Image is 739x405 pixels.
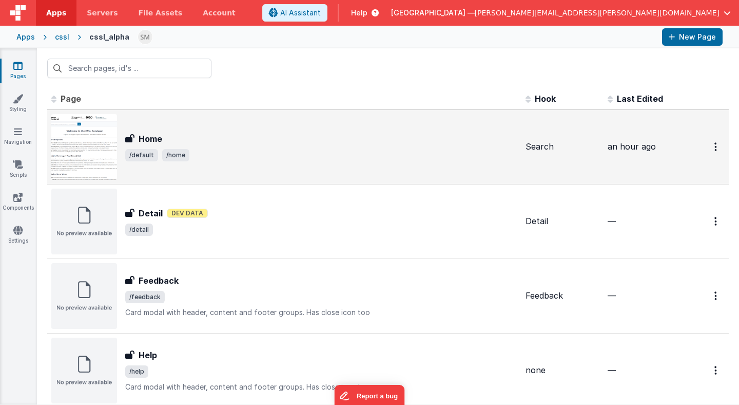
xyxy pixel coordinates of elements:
[125,291,165,303] span: /feedback
[535,94,556,104] span: Hook
[125,224,153,236] span: /detail
[61,94,81,104] span: Page
[16,32,35,42] div: Apps
[608,365,616,375] span: —
[608,216,616,226] span: —
[708,211,725,232] button: Options
[139,274,179,287] h3: Feedback
[139,207,163,219] h3: Detail
[47,59,211,78] input: Search pages, id's ...
[138,30,152,44] img: e9616e60dfe10b317d64a5e98ec8e357
[167,209,208,218] span: Dev Data
[125,382,517,392] p: Card modal with header, content and footer groups. Has close icon too
[139,133,162,145] h3: Home
[139,8,183,18] span: File Assets
[475,8,719,18] span: [PERSON_NAME][EMAIL_ADDRESS][PERSON_NAME][DOMAIN_NAME]
[46,8,66,18] span: Apps
[526,141,599,153] div: Search
[526,215,599,227] div: Detail
[617,94,663,104] span: Last Edited
[351,8,367,18] span: Help
[280,8,321,18] span: AI Assistant
[125,149,158,161] span: /default
[608,141,656,152] span: an hour ago
[139,349,157,361] h3: Help
[391,8,475,18] span: [GEOGRAPHIC_DATA] —
[662,28,723,46] button: New Page
[526,290,599,302] div: Feedback
[608,290,616,301] span: —
[526,364,599,376] div: none
[708,360,725,381] button: Options
[162,149,189,161] span: /home
[125,307,517,318] p: Card modal with header, content and footer groups. Has close icon too
[708,285,725,306] button: Options
[89,32,129,42] div: cssl_alpha
[391,8,731,18] button: [GEOGRAPHIC_DATA] — [PERSON_NAME][EMAIL_ADDRESS][PERSON_NAME][DOMAIN_NAME]
[87,8,118,18] span: Servers
[708,136,725,157] button: Options
[262,4,327,22] button: AI Assistant
[55,32,69,42] div: cssl
[125,365,148,378] span: /help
